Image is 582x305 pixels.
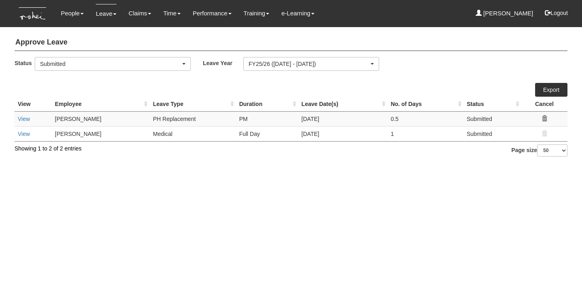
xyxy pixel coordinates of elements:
td: [PERSON_NAME] [52,126,150,141]
a: Claims [129,4,151,23]
a: People [61,4,84,23]
td: 0.5 [388,111,464,126]
a: Performance [193,4,232,23]
button: Logout [539,3,574,23]
th: View [15,97,52,112]
td: PM [236,111,298,126]
a: Time [163,4,181,23]
h4: Approve Leave [15,34,567,51]
td: Medical [150,126,236,141]
label: Status [15,57,35,69]
td: Full Day [236,126,298,141]
th: Status : activate to sort column ascending [464,97,521,112]
td: 1 [388,126,464,141]
th: Leave Type : activate to sort column ascending [150,97,236,112]
td: [DATE] [298,111,388,126]
div: FY25/26 ([DATE] - [DATE]) [249,60,369,68]
a: [PERSON_NAME] [476,4,533,23]
div: Submitted [40,60,181,68]
a: e-Learning [281,4,314,23]
a: Leave [96,4,116,23]
td: Submitted [464,111,521,126]
td: [PERSON_NAME] [52,111,150,126]
a: Export [535,83,567,97]
th: Cancel [521,97,567,112]
td: Submitted [464,126,521,141]
a: Training [244,4,270,23]
a: View [18,131,30,137]
button: FY25/26 ([DATE] - [DATE]) [243,57,379,71]
th: Duration : activate to sort column ascending [236,97,298,112]
label: Page size [511,144,567,157]
a: View [18,116,30,122]
select: Page size [537,144,567,157]
button: Submitted [35,57,191,71]
td: PH Replacement [150,111,236,126]
th: No. of Days : activate to sort column ascending [388,97,464,112]
td: [DATE] [298,126,388,141]
th: Employee : activate to sort column ascending [52,97,150,112]
th: Leave Date(s) : activate to sort column ascending [298,97,388,112]
label: Leave Year [203,57,243,69]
